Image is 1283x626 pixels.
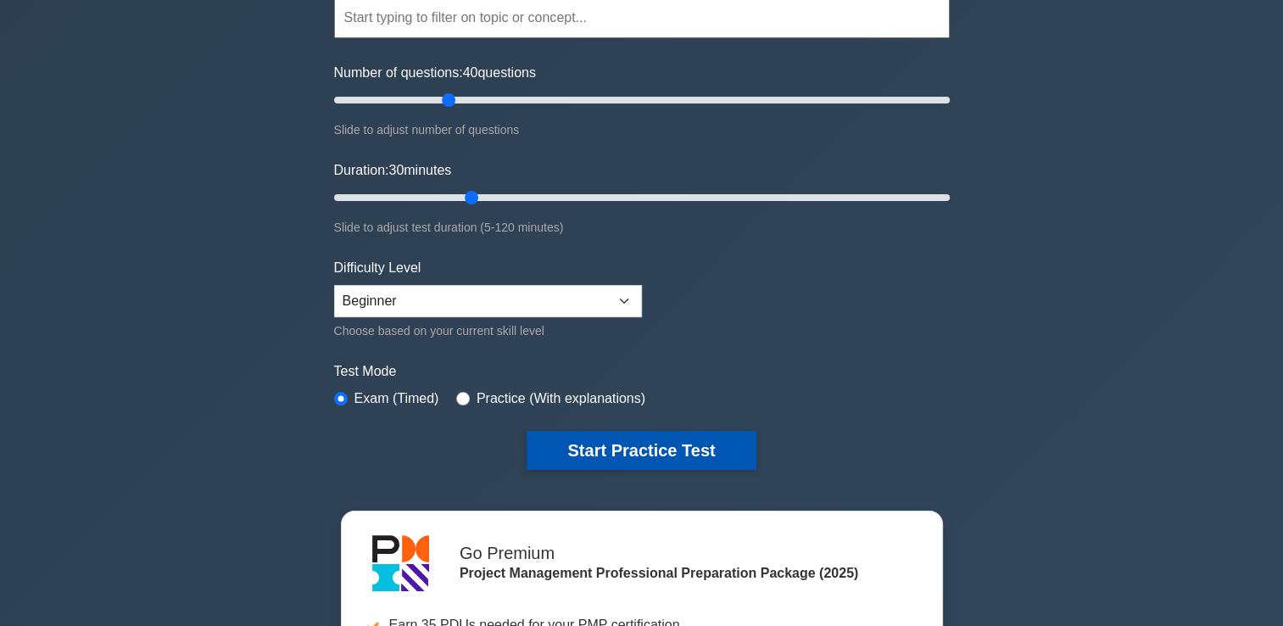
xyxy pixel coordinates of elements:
[388,163,404,177] span: 30
[463,65,478,80] span: 40
[334,160,452,181] label: Duration: minutes
[334,361,950,382] label: Test Mode
[334,258,421,278] label: Difficulty Level
[334,321,642,341] div: Choose based on your current skill level
[354,388,439,409] label: Exam (Timed)
[334,217,950,238] div: Slide to adjust test duration (5-120 minutes)
[527,431,756,470] button: Start Practice Test
[334,120,950,140] div: Slide to adjust number of questions
[334,63,536,83] label: Number of questions: questions
[477,388,645,409] label: Practice (With explanations)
